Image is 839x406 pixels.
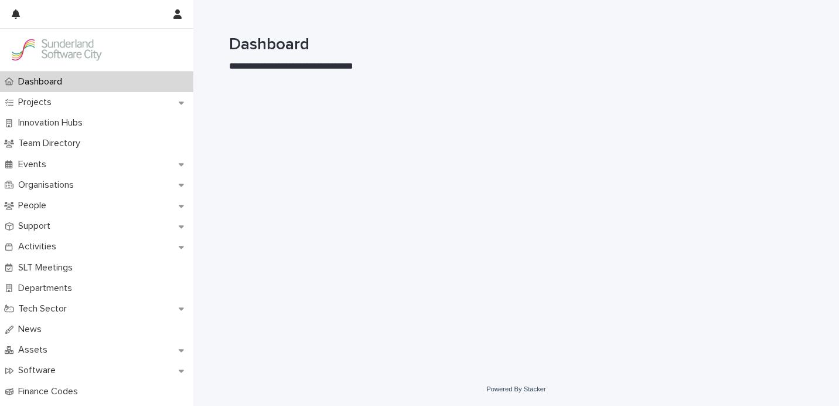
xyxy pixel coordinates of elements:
[13,221,60,232] p: Support
[13,365,65,376] p: Software
[13,283,81,294] p: Departments
[13,180,83,191] p: Organisations
[9,38,103,62] img: Kay6KQejSz2FjblR6DWv
[13,262,82,273] p: SLT Meetings
[13,200,56,211] p: People
[13,386,87,397] p: Finance Codes
[13,303,76,314] p: Tech Sector
[13,117,92,128] p: Innovation Hubs
[13,344,57,356] p: Assets
[229,35,803,55] h1: Dashboard
[13,159,56,170] p: Events
[13,138,90,149] p: Team Directory
[13,324,51,335] p: News
[13,241,66,252] p: Activities
[13,97,61,108] p: Projects
[486,385,545,393] a: Powered By Stacker
[13,76,71,87] p: Dashboard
